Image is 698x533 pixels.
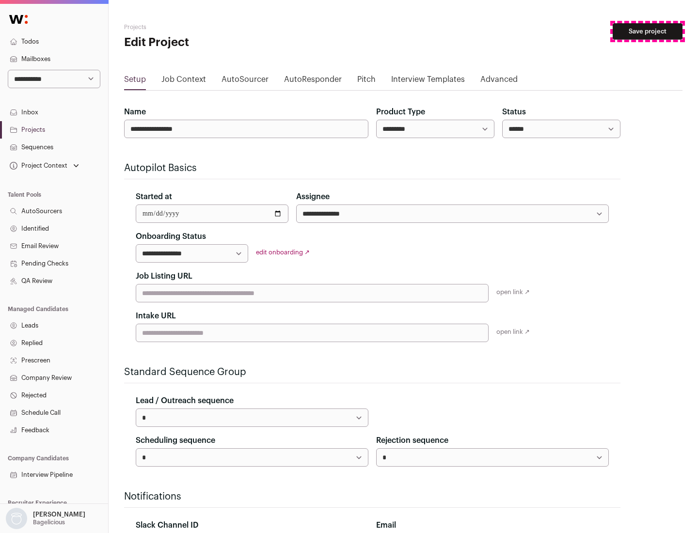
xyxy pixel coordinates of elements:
[8,159,81,172] button: Open dropdown
[4,10,33,29] img: Wellfound
[124,365,620,379] h2: Standard Sequence Group
[376,106,425,118] label: Product Type
[33,511,85,518] p: [PERSON_NAME]
[376,435,448,446] label: Rejection sequence
[8,162,67,170] div: Project Context
[284,74,342,89] a: AutoResponder
[502,106,526,118] label: Status
[124,161,620,175] h2: Autopilot Basics
[613,23,682,40] button: Save project
[161,74,206,89] a: Job Context
[376,519,609,531] div: Email
[136,270,192,282] label: Job Listing URL
[480,74,518,89] a: Advanced
[124,35,310,50] h1: Edit Project
[296,191,330,203] label: Assignee
[222,74,269,89] a: AutoSourcer
[136,435,215,446] label: Scheduling sequence
[136,519,198,531] label: Slack Channel ID
[357,74,376,89] a: Pitch
[6,508,27,529] img: nopic.png
[124,490,620,503] h2: Notifications
[33,518,65,526] p: Bagelicious
[391,74,465,89] a: Interview Templates
[136,310,176,322] label: Intake URL
[136,191,172,203] label: Started at
[136,231,206,242] label: Onboarding Status
[124,23,310,31] h2: Projects
[256,249,310,255] a: edit onboarding ↗
[124,74,146,89] a: Setup
[136,395,234,407] label: Lead / Outreach sequence
[124,106,146,118] label: Name
[4,508,87,529] button: Open dropdown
